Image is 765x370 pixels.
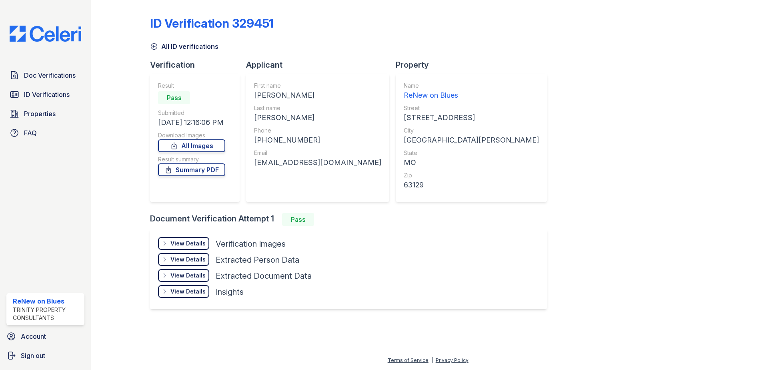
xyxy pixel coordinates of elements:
div: | [431,357,433,363]
div: State [404,149,539,157]
div: [PERSON_NAME] [254,90,381,101]
div: Extracted Document Data [216,270,312,282]
a: ID Verifications [6,86,84,103]
a: All ID verifications [150,42,218,51]
span: ID Verifications [24,90,70,99]
div: [PERSON_NAME] [254,112,381,123]
div: [STREET_ADDRESS] [404,112,539,123]
a: Account [3,328,88,344]
a: All Images [158,139,225,152]
div: Email [254,149,381,157]
a: Doc Verifications [6,67,84,83]
div: Property [396,59,553,70]
div: First name [254,82,381,90]
div: Verification [150,59,246,70]
div: View Details [170,255,206,263]
div: MO [404,157,539,168]
div: Extracted Person Data [216,254,299,265]
div: Name [404,82,539,90]
div: [GEOGRAPHIC_DATA][PERSON_NAME] [404,135,539,146]
div: Verification Images [216,238,286,249]
div: Zip [404,171,539,179]
div: Last name [254,104,381,112]
div: Insights [216,286,244,298]
div: ReNew on Blues [13,296,81,306]
div: Document Verification Attempt 1 [150,213,553,226]
a: Terms of Service [388,357,429,363]
div: Result [158,82,225,90]
a: Summary PDF [158,163,225,176]
span: Properties [24,109,56,119]
a: Sign out [3,348,88,364]
span: Sign out [21,351,45,360]
div: [EMAIL_ADDRESS][DOMAIN_NAME] [254,157,381,168]
div: Pass [158,91,190,104]
div: View Details [170,271,206,280]
div: Pass [282,213,314,226]
div: 63129 [404,179,539,191]
div: City [404,127,539,135]
span: Account [21,332,46,341]
div: [DATE] 12:16:06 PM [158,117,225,128]
iframe: chat widget [731,338,757,362]
a: Privacy Policy [436,357,469,363]
div: ID Verification 329451 [150,16,274,30]
a: Name ReNew on Blues [404,82,539,101]
div: Street [404,104,539,112]
div: [PHONE_NUMBER] [254,135,381,146]
div: ReNew on Blues [404,90,539,101]
img: CE_Logo_Blue-a8612792a0a2168367f1c8372b55b34899dd931a85d93a1a3d3e32e68fde9ad4.png [3,26,88,42]
span: Doc Verifications [24,70,76,80]
div: Submitted [158,109,225,117]
div: Phone [254,127,381,135]
a: FAQ [6,125,84,141]
a: Properties [6,106,84,122]
div: Result summary [158,155,225,163]
div: View Details [170,239,206,247]
span: FAQ [24,128,37,138]
div: View Details [170,288,206,296]
div: Download Images [158,131,225,139]
div: Trinity Property Consultants [13,306,81,322]
div: Applicant [246,59,396,70]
